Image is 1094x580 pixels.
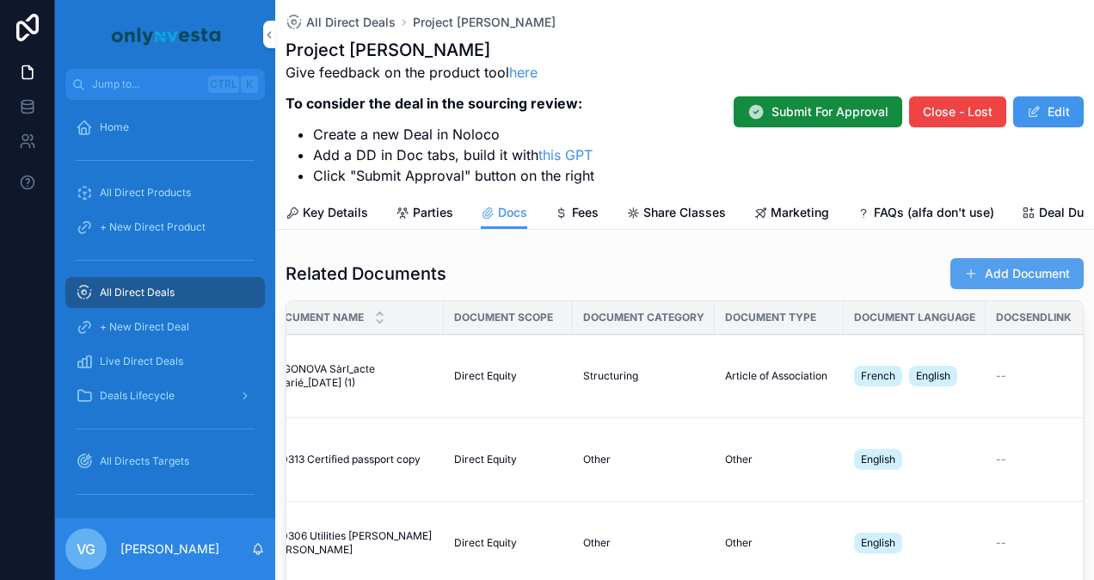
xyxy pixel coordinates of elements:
[583,369,638,383] span: Structuring
[65,212,265,243] a: + New Direct Product
[854,446,975,473] a: English
[481,197,527,230] a: Docs
[771,204,829,221] span: Marketing
[313,165,594,186] li: Click "Submit Approval" button on the right
[454,369,517,383] span: Direct Equity
[65,277,265,308] a: All Direct Deals
[771,103,888,120] span: Submit For Approval
[509,64,538,81] a: here
[583,311,704,324] span: Document Category
[1013,96,1084,127] button: Edit
[269,453,433,466] a: 250313 Certified passport copy
[100,286,175,299] span: All Direct Deals
[65,312,265,342] a: + New Direct Deal
[725,311,816,324] span: Document Type
[286,262,446,286] h1: Related Documents
[65,380,265,411] a: Deals Lifecycle
[555,197,599,231] a: Fees
[313,124,594,145] li: Create a new Deal in Noloco
[243,77,256,91] span: K
[583,453,611,466] span: Other
[725,536,753,550] span: Other
[583,536,611,550] span: Other
[100,454,189,468] span: All Directs Targets
[100,389,175,403] span: Deals Lifecycle
[725,369,833,383] a: Article of Association
[861,536,895,550] span: English
[303,204,368,221] span: Key Details
[269,529,433,557] a: 250306 Utilities [PERSON_NAME] [PERSON_NAME]
[950,258,1084,289] button: Add Document
[909,96,1006,127] button: Close - Lost
[583,369,704,383] a: Structuring
[454,311,553,324] span: Document Scope
[208,76,239,93] span: Ctrl
[306,14,396,31] span: All Direct Deals
[55,100,275,518] div: scrollable content
[100,355,183,368] span: Live Direct Deals
[626,197,726,231] a: Share Classes
[454,453,562,466] a: Direct Equity
[996,311,1072,324] span: DocSendLink
[725,536,833,550] a: Other
[396,197,453,231] a: Parties
[861,369,895,383] span: French
[286,95,582,112] strong: To consider the deal in the sourcing review:
[454,369,562,383] a: Direct Equity
[286,62,594,83] p: Give feedback on the product tool
[857,197,994,231] a: FAQs (alfa don't use)
[874,204,994,221] span: FAQs (alfa don't use)
[286,197,368,231] a: Key Details
[100,320,189,334] span: + New Direct Deal
[725,453,833,466] a: Other
[77,539,95,559] span: VG
[92,77,201,91] span: Jump to...
[725,369,827,383] span: Article of Association
[572,204,599,221] span: Fees
[65,112,265,143] a: Home
[996,536,1006,550] span: --
[120,540,219,558] p: [PERSON_NAME]
[454,453,517,466] span: Direct Equity
[108,21,222,48] img: App logo
[854,362,975,390] a: FrenchEnglish
[100,120,129,134] span: Home
[916,369,950,383] span: English
[996,369,1006,383] span: --
[854,311,975,324] span: Document Language
[734,96,902,127] button: Submit For Approval
[100,186,191,200] span: All Direct Products
[498,204,527,221] span: Docs
[854,529,975,557] a: English
[269,311,364,324] span: Document Name
[583,453,704,466] a: Other
[269,362,433,390] a: ARGONOVA Sàrl_acte notarié_[DATE] (1)
[725,453,753,466] span: Other
[269,453,421,466] span: 250313 Certified passport copy
[996,453,1006,466] span: --
[65,69,265,100] button: Jump to...CtrlK
[65,446,265,477] a: All Directs Targets
[286,14,396,31] a: All Direct Deals
[65,177,265,208] a: All Direct Products
[100,220,206,234] span: + New Direct Product
[413,14,556,31] a: Project [PERSON_NAME]
[643,204,726,221] span: Share Classes
[861,453,895,466] span: English
[583,536,704,550] a: Other
[538,146,593,164] a: this GPT
[454,536,517,550] span: Direct Equity
[65,346,265,377] a: Live Direct Deals
[286,38,594,62] h1: Project [PERSON_NAME]
[413,204,453,221] span: Parties
[313,145,594,165] li: Add a DD in Doc tabs, build it with
[454,536,562,550] a: Direct Equity
[923,103,993,120] span: Close - Lost
[753,197,829,231] a: Marketing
